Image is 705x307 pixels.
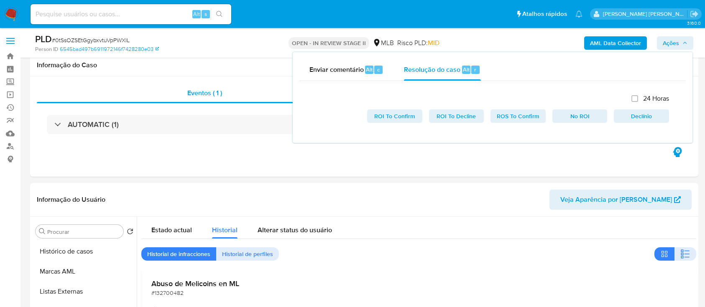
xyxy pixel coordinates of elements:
[309,64,364,74] span: Enviar comentário
[366,66,373,74] span: Alt
[32,282,137,302] button: Listas Externas
[490,109,546,123] button: ROS To Confirm
[620,110,663,122] span: Declínio
[690,10,699,18] a: Sair
[575,10,582,18] a: Notificações
[429,109,484,123] button: ROI To Decline
[35,46,58,53] b: Person ID
[377,66,380,74] span: c
[373,110,416,122] span: ROI To Confirm
[549,190,692,210] button: Veja Aparência por [PERSON_NAME]
[474,66,476,74] span: r
[47,228,120,236] input: Procurar
[663,36,679,50] span: Ações
[37,61,692,69] h1: Informação do Caso
[558,110,602,122] span: No ROI
[68,120,119,129] h3: AUTOMATIC (1)
[367,109,422,123] button: ROI To Confirm
[373,38,394,48] div: MLB
[560,190,672,210] span: Veja Aparência por [PERSON_NAME]
[631,95,638,102] input: 24 Horas
[404,64,460,74] span: Resolução do caso
[603,10,687,18] p: alessandra.barbosa@mercadopago.com
[187,88,222,98] span: Eventos ( 1 )
[60,46,159,53] a: 6545bad497b6911972146f7428280e03
[289,37,369,49] p: OPEN - IN REVIEW STAGE II
[643,94,669,103] span: 24 Horas
[397,38,439,48] span: Risco PLD:
[463,66,470,74] span: Alt
[39,228,46,235] button: Procurar
[614,109,669,123] button: Declínio
[52,36,130,44] span: # 0tSsOZSEtGgybxvtuVpPWXlL
[428,38,439,48] span: MID
[127,228,133,237] button: Retornar ao pedido padrão
[35,32,52,46] b: PLD
[193,10,200,18] span: Alt
[584,36,647,50] button: AML Data Collector
[211,8,228,20] button: search-icon
[522,10,567,18] span: Atalhos rápidos
[552,109,608,123] button: No ROI
[32,261,137,282] button: Marcas AML
[496,110,540,122] span: ROS To Confirm
[204,10,207,18] span: s
[37,195,105,204] h1: Informação do Usuário
[47,115,682,134] div: AUTOMATIC (1)
[590,36,641,50] b: AML Data Collector
[435,110,478,122] span: ROI To Decline
[32,241,137,261] button: Histórico de casos
[657,36,693,50] button: Ações
[31,9,231,20] input: Pesquise usuários ou casos...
